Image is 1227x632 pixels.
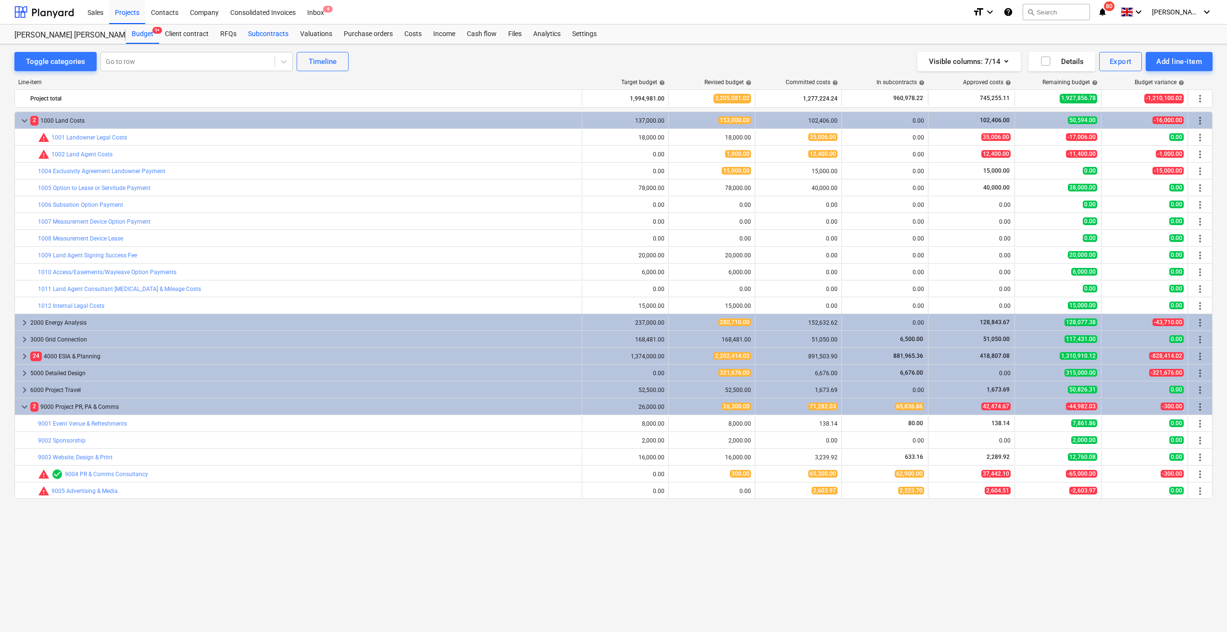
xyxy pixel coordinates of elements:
[979,117,1011,124] span: 102,406.00
[892,353,924,359] span: 881,965.36
[30,116,38,125] span: 2
[1098,6,1107,18] i: notifications
[1169,133,1184,141] span: 0.00
[899,336,924,342] span: 6,500.00
[1194,115,1206,126] span: More actions
[932,370,1011,377] div: 0.00
[1068,453,1097,461] span: 12,760.08
[876,79,925,86] div: In subcontracts
[1179,586,1227,632] iframe: Chat Widget
[846,235,924,242] div: 0.00
[1194,418,1206,430] span: More actions
[1071,419,1097,427] span: 7,861.86
[586,420,664,427] div: 8,000.00
[294,25,338,44] div: Valuations
[759,235,838,242] div: 0.00
[1194,93,1206,104] span: More actions
[1169,184,1184,191] span: 0.00
[759,420,838,427] div: 138.14
[932,286,1011,292] div: 0.00
[808,470,838,478] span: 65,300.00
[1064,369,1097,377] span: 315,000.00
[586,286,664,292] div: 0.00
[1194,452,1206,463] span: More actions
[1194,149,1206,160] span: More actions
[981,470,1011,478] span: 37,442.10
[759,336,838,343] div: 51,050.00
[1069,487,1097,494] span: -2,603.97
[1060,352,1097,360] span: 1,310,910.12
[1066,150,1097,158] span: -11,400.00
[1090,80,1098,86] span: help
[725,150,751,158] span: 1,000.00
[1003,80,1011,86] span: help
[1169,268,1184,276] span: 0.00
[759,168,838,175] div: 15,000.00
[30,382,578,398] div: 6000 Project Travel
[1156,55,1202,68] div: Add line-item
[714,352,751,360] span: 2,202,414.02
[586,252,664,259] div: 20,000.00
[1161,470,1184,478] span: -300.00
[673,303,751,309] div: 15,000.00
[932,235,1011,242] div: 0.00
[399,25,427,44] a: Costs
[1064,335,1097,343] span: 117,431.00
[1135,79,1184,86] div: Budget variance
[38,235,123,242] a: 1008 Measurement Device Lease
[126,25,159,44] div: Budget
[846,252,924,259] div: 0.00
[846,134,924,141] div: 0.00
[1194,435,1206,446] span: More actions
[846,303,924,309] div: 0.00
[152,27,162,34] span: 9+
[1023,4,1090,20] button: Search
[1071,436,1097,444] span: 2,000.00
[714,94,751,103] span: 3,205,081.02
[759,319,838,326] div: 152,632.62
[759,117,838,124] div: 102,406.00
[904,454,924,460] span: 633.16
[1144,94,1184,103] span: -1,210,100.02
[1169,419,1184,427] span: 0.00
[1083,201,1097,208] span: 0.00
[1201,6,1213,18] i: keyboard_arrow_down
[846,286,924,292] div: 0.00
[1169,201,1184,208] span: 0.00
[19,351,30,362] span: keyboard_arrow_right
[566,25,602,44] a: Settings
[51,468,63,480] span: Line-item has 1 RFQs
[986,386,1011,393] span: 1,673.69
[1194,401,1206,413] span: More actions
[1169,234,1184,242] span: 0.00
[1194,165,1206,177] span: More actions
[586,370,664,377] div: 0.00
[38,132,50,143] span: Committed costs exceed revised budget
[1152,318,1184,326] span: -43,710.00
[586,454,664,461] div: 16,000.00
[19,317,30,329] span: keyboard_arrow_right
[586,336,664,343] div: 168,481.00
[38,454,113,461] a: 9003 Website, Design & Print
[718,369,751,377] span: 321,676.00
[19,384,30,396] span: keyboard_arrow_right
[1066,470,1097,478] span: -65,000.00
[586,91,664,106] div: 1,994,981.00
[673,252,751,259] div: 20,000.00
[461,25,502,44] div: Cash flow
[1169,285,1184,292] span: 0.00
[38,269,176,276] a: 1010 Access/Easements/Wayleave Option Payments
[1194,216,1206,228] span: More actions
[673,185,751,191] div: 78,000.00
[297,52,349,71] button: Timeline
[1066,403,1097,410] span: -44,982.03
[718,116,751,124] span: 153,000.00
[1068,184,1097,191] span: 38,000.00
[986,454,1011,460] span: 2,289.92
[1083,217,1097,225] span: 0.00
[1042,79,1098,86] div: Remaining budget
[673,454,751,461] div: 16,000.00
[1068,116,1097,124] span: 50,594.00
